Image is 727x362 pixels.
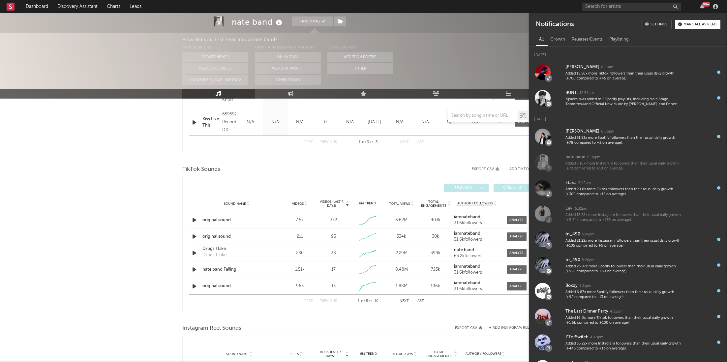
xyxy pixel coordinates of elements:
[392,352,413,356] span: Total Plays
[182,324,241,332] span: Instagram Reel Sounds
[601,129,614,134] div: 6:06pm
[454,264,500,269] a: iamnateband
[361,300,365,303] span: to
[536,34,547,45] div: All
[331,283,336,289] div: 13
[587,155,600,160] div: 6:06pm
[454,231,500,236] a: iamnateband
[340,119,360,126] div: N/A
[466,352,501,356] span: Author / Followers
[565,63,599,71] div: [PERSON_NAME]
[454,270,500,275] div: 31.6k followers
[415,299,424,303] button: Last
[292,16,333,26] button: Tracking
[482,326,545,330] div: + Add Instagram Reel Sound
[675,20,720,29] button: Mark all as read
[565,153,586,161] div: nate band
[578,181,591,186] div: 5:42pm
[202,283,271,289] a: original sound
[327,44,393,52] div: Other Sources
[454,237,500,242] div: 31.6k followers
[506,167,545,171] button: + Add TikTok Sound
[454,231,480,236] strong: iamnateband
[565,71,682,81] div: Added 15.56x more Tiktok followers than their usual daily growth (+700 compared to +45 on average).
[565,230,580,238] div: tn_490
[363,119,385,126] div: [DATE]
[444,184,489,192] button: UGC(10)
[565,179,577,187] div: ktana
[565,282,578,290] div: Boxxy
[529,59,727,85] a: [PERSON_NAME]8:21amAdded 15.56x more Tiktok followers than their usual daily growth (+700 compare...
[331,250,336,256] div: 38
[202,266,271,273] a: nate band Falling
[529,111,727,124] div: [DATE]
[457,201,493,206] span: Author / Followers
[182,75,248,85] button: Sodatone Snowflake Data
[565,333,589,341] div: ZTorSwitch
[529,278,727,304] a: Boxxy5:21pmAdded 6.87x more Spotify followers than their usual daily growth (+92 compared to +13 ...
[400,140,409,144] button: Next
[454,281,480,285] strong: iamnateband
[601,65,613,70] div: 8:21am
[565,136,682,146] div: Added 31.53x more Spotify followers than their usual daily growth (+78 compared to +2 on average).
[285,250,315,256] div: 280
[350,138,386,146] div: 1 3 3
[255,52,321,62] button: On My Own
[455,326,482,330] button: Export CSV
[529,252,727,278] a: tn_4905:26pmAdded 23.97x more Spotify followers than their usual daily growth (+926 compared to +...
[454,221,500,226] div: 31.6k followers
[529,304,727,329] a: The Last Dinner Party4:55pmAdded 16.0x more Tiktok followers than their usual daily growth (+1.6k...
[529,201,727,226] a: Levi5:32pmAdded 13.28x more Instagram followers than their usual daily growth (+9.74k compared to...
[389,119,411,126] div: N/A
[590,335,603,340] div: 4:49pm
[529,149,727,175] a: nate band6:06pmAdded 7.16x more Instagram followers than their usual daily growth (+72 compared t...
[386,283,417,289] div: 1.88M
[350,297,386,305] div: 1 5 10
[316,350,345,358] span: Reels (last 7 days)
[454,264,480,269] strong: iamnateband
[224,202,246,206] span: Sound Name
[529,175,727,201] a: ktana5:42pmAdded 20.0x more Tiktok followers than their usual daily growth (+300 compared to +15 ...
[568,34,606,45] div: Releases/Events
[386,266,417,273] div: 8.48M
[454,248,500,253] a: nate band
[454,215,480,219] strong: iamnateband
[565,290,682,300] div: Added 6.87x more Spotify followers than their usual daily growth (+92 compared to +13 on average).
[285,217,315,224] div: 7.5k
[414,119,436,126] div: N/A
[319,299,337,303] button: Previous
[642,20,672,29] a: Settings
[489,326,545,330] button: + Add Instagram Reel Sound
[565,341,682,351] div: Added 35.22x more Instagram followers than their usual daily growth (+443 compared to +13 on aver...
[182,63,248,74] button: Sodatone Emails
[472,167,499,171] button: Export CSV
[226,352,248,356] span: Sound Name
[182,52,248,62] button: Sodatone App
[529,124,727,149] a: [PERSON_NAME]6:06pmAdded 31.53x more Spotify followers than their usual daily growth (+78 compare...
[565,97,682,107] div: 'Spaces' was added to 5 Spotify playlists, including Main Stage, Tomorrowland Official New Music ...
[331,233,336,240] div: 95
[352,351,385,356] div: 6M Trend
[386,217,417,224] div: 6.62M
[529,226,727,252] a: tn_4905:26pmAdded 21.22x more Instagram followers than their usual daily growth (+105 compared to...
[448,113,518,118] input: Search by song name or URL
[465,119,487,126] div: N/A
[255,75,321,85] button: Other Tools
[264,119,286,126] div: N/A
[389,202,410,206] span: Total Views
[232,16,284,27] div: nate band
[318,200,345,208] span: Videos (last 7 days)
[565,187,682,197] div: Added 20.0x more Tiktok followers than their usual daily growth (+300 compared to +15 on average).
[369,300,373,303] span: of
[565,213,682,223] div: Added 13.28x more Instagram followers than their usual daily growth (+9.74k compared to +733 on a...
[202,233,271,240] a: original sound
[202,116,219,129] div: Kiss Like This
[222,110,236,134] div: 6595924 Records DK
[420,266,451,273] div: 723k
[289,352,299,356] span: Reels
[370,141,374,144] span: of
[498,186,528,190] span: Official ( 0 )
[202,252,227,258] div: Drugs I Like
[420,200,447,208] span: Total Engagements
[182,166,220,173] span: TikTok Sounds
